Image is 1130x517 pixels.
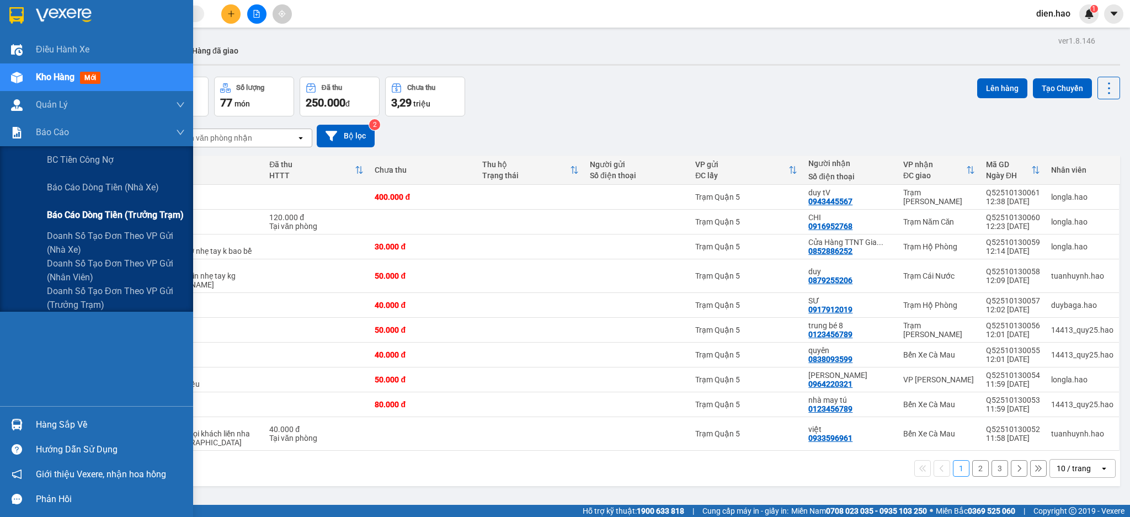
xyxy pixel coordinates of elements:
div: Trạm Hộ Phòng [903,242,975,251]
img: icon-new-feature [1084,9,1094,19]
span: plus [227,10,235,18]
div: 12:01 [DATE] [986,330,1040,339]
span: BC tiền công nợ [47,153,114,167]
div: Chưa thu [407,84,435,92]
div: 0852886252 [808,247,852,255]
div: Bến Xe Cà Mau [903,350,975,359]
span: Báo cáo dòng tiền (nhà xe) [47,180,159,194]
div: Trạm Cái Nước [903,271,975,280]
div: SƯ [808,296,892,305]
div: Trạm Quận 5 [695,350,797,359]
th: Toggle SortBy [898,156,980,185]
div: việt [808,425,892,434]
div: Trạm Quận 5 [695,326,797,334]
div: Trạm Quận 5 [695,429,797,438]
div: 10 / trang [1057,463,1091,474]
div: 80.000 đ [375,400,471,409]
div: t [155,350,258,359]
div: Thu hộ [482,160,570,169]
div: Mã GD [986,160,1031,169]
div: Trạm [PERSON_NAME] [903,188,975,206]
th: Toggle SortBy [980,156,1046,185]
div: quyên [808,346,892,355]
button: Tạo Chuyến [1033,78,1092,98]
div: Tại văn phòng [269,434,364,443]
button: 2 [972,460,989,477]
div: 0879255206 [808,276,852,285]
div: Ghi chú [155,171,258,180]
div: Bến Xe Cà Mau [903,400,975,409]
sup: 2 [369,119,380,130]
div: Q52510130061 [986,188,1040,197]
span: aim [278,10,286,18]
div: 0933596961 [808,434,852,443]
div: longla.hao [1051,217,1113,226]
button: Số lượng77món [214,77,294,116]
span: 3,29 [391,96,412,109]
span: question-circle [12,444,22,455]
div: 40.000 đ [375,350,471,359]
span: 77 [220,96,232,109]
div: tuanhuynh.hao [1051,429,1113,438]
div: VP gửi [695,160,788,169]
div: Hàng sắp về [36,417,185,433]
div: HTTT [269,171,355,180]
button: plus [221,4,241,24]
div: Trạm [PERSON_NAME] [903,321,975,339]
div: Trạm Quận 5 [695,375,797,384]
div: 11:59 [DATE] [986,404,1040,413]
span: đ [345,99,350,108]
div: Số lượng [236,84,264,92]
div: cục [155,238,258,247]
div: Ngày ĐH [986,171,1031,180]
div: Hàng dễ vỡ nhẹ tay k bao bể [155,247,258,255]
button: Đã thu250.000đ [300,77,380,116]
span: Miền Bắc [936,505,1015,517]
div: trung bé 8 [808,321,892,330]
div: Trạm Hộ Phòng [903,301,975,310]
div: Q52510130055 [986,346,1040,355]
img: warehouse-icon [11,419,23,430]
div: ĐC giao [903,171,966,180]
div: Q52510130060 [986,213,1040,222]
div: 12:09 [DATE] [986,276,1040,285]
div: bao [155,400,258,409]
div: 30.000 đ [375,242,471,251]
span: món [234,99,250,108]
div: Số điện thoại [808,172,892,181]
div: 50.000 đ [375,375,471,384]
span: copyright [1069,507,1076,515]
div: Q52510130058 [986,267,1040,276]
button: Chưa thu3,29 triệu [385,77,465,116]
div: Trạm Quận 5 [695,400,797,409]
div: VP nhận [903,160,966,169]
div: 12:14 [DATE] [986,247,1040,255]
div: Bến Xe Cà Mau [903,429,975,438]
div: Tại văn phòng [269,222,364,231]
strong: 0369 525 060 [968,507,1015,515]
div: longla.hao [1051,193,1113,201]
div: cuc [155,420,258,429]
div: longla.hao [1051,242,1113,251]
button: Hàng đã giao [183,38,247,64]
div: Trạm Quận 5 [695,271,797,280]
div: Đã thu [322,84,342,92]
div: 0838093599 [808,355,852,364]
div: 0916952768 [808,222,852,231]
button: aim [273,4,292,24]
div: Trạm Năm Căn [903,217,975,226]
button: file-add [247,4,266,24]
img: logo-vxr [9,7,24,24]
div: Người gửi [590,160,684,169]
div: 40.000 đ [269,425,364,434]
div: 14413_quy25.hao [1051,326,1113,334]
span: Kho hàng [36,72,74,82]
span: 250.000 [306,96,345,109]
button: Lên hàng [977,78,1027,98]
div: Q52510130054 [986,371,1040,380]
div: 50.000 đ [375,326,471,334]
span: Hỗ trợ kỹ thuật: [583,505,684,517]
div: 50.000 đ [375,271,471,280]
div: ĐC lấy [695,171,788,180]
div: Trạm Quận 5 [695,242,797,251]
